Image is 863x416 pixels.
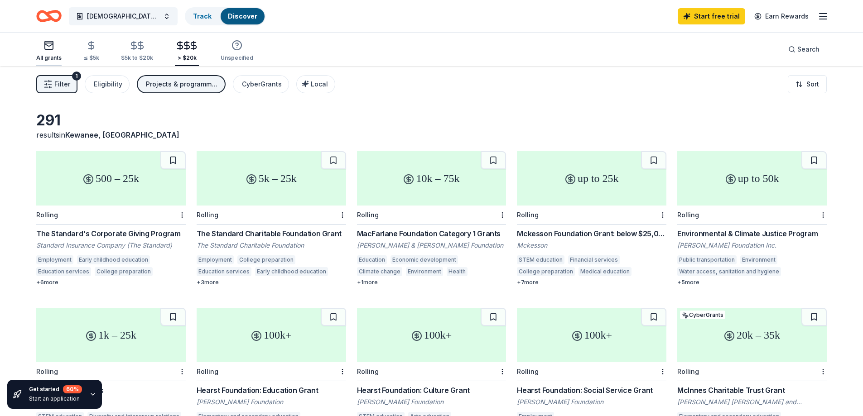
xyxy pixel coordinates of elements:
[677,385,827,396] div: McInnes Charitable Trust Grant
[677,151,827,206] div: up to 50k
[36,151,186,286] a: 500 – 25kRollingThe Standard's Corporate Giving ProgramStandard Insurance Company (The Standard)E...
[517,151,666,286] a: up to 25kRollingMckesson Foundation Grant: below $25,000MckessonSTEM educationFinancial servicesC...
[197,385,346,396] div: Hearst Foundation: Education Grant
[517,397,666,406] div: [PERSON_NAME] Foundation
[677,241,827,250] div: [PERSON_NAME] Foundation Inc.
[77,255,150,264] div: Early childhood education
[36,228,186,239] div: The Standard's Corporate Giving Program
[677,211,699,219] div: Rolling
[36,54,62,62] div: All grants
[357,308,506,362] div: 100k+
[517,255,564,264] div: STEM education
[357,255,387,264] div: Education
[54,79,70,90] span: Filter
[197,255,234,264] div: Employment
[678,8,745,24] a: Start free trial
[185,7,265,25] button: TrackDiscover
[781,40,827,58] button: Search
[121,54,153,62] div: $5k to $20k
[197,211,218,219] div: Rolling
[677,279,827,286] div: + 5 more
[677,308,827,362] div: 20k – 35k
[36,75,77,93] button: Filter1
[36,279,186,286] div: + 6 more
[357,211,379,219] div: Rolling
[677,151,827,286] a: up to 50kRollingEnvironmental & Climate Justice Program[PERSON_NAME] Foundation Inc.Public transp...
[36,36,62,66] button: All grants
[806,79,819,90] span: Sort
[357,151,506,286] a: 10k – 75kRollingMacFarlane Foundation Category 1 Grants[PERSON_NAME] & [PERSON_NAME] FoundationEd...
[193,12,212,20] a: Track
[36,241,186,250] div: Standard Insurance Company (The Standard)
[87,11,159,22] span: [DEMOGRAPHIC_DATA] education
[797,44,820,55] span: Search
[197,228,346,239] div: The Standard Charitable Foundation Grant
[788,75,827,93] button: Sort
[36,255,73,264] div: Employment
[221,54,253,62] div: Unspecified
[197,151,346,206] div: 5k – 25k
[175,37,199,66] button: > $20k
[29,395,82,402] div: Start an application
[517,308,666,362] div: 100k+
[85,75,130,93] button: Eligibility
[357,151,506,206] div: 10k – 75k
[197,308,346,362] div: 100k+
[197,241,346,250] div: The Standard Charitable Foundation
[517,241,666,250] div: Mckesson
[740,255,777,264] div: Environment
[197,368,218,375] div: Rolling
[146,79,218,90] div: Projects & programming, General operations, Capital, Education, Scholarship
[296,75,335,93] button: Local
[517,385,666,396] div: Hearst Foundation: Social Service Grant
[579,267,632,276] div: Medical education
[568,255,620,264] div: Financial services
[357,228,506,239] div: MacFarlane Foundation Category 1 Grants
[447,267,468,276] div: Health
[36,129,186,140] div: results
[72,72,81,81] div: 1
[175,54,199,62] div: > $20k
[406,267,443,276] div: Environment
[63,385,82,393] div: 60 %
[36,211,58,219] div: Rolling
[36,267,91,276] div: Education services
[197,279,346,286] div: + 3 more
[311,80,328,88] span: Local
[677,255,737,264] div: Public transportation
[29,385,82,393] div: Get started
[749,8,814,24] a: Earn Rewards
[677,267,781,276] div: Water access, sanitation and hygiene
[221,36,253,66] button: Unspecified
[242,79,282,90] div: CyberGrants
[36,308,186,362] div: 1k – 25k
[237,255,295,264] div: College preparation
[517,368,539,375] div: Rolling
[36,151,186,206] div: 500 – 25k
[137,75,226,93] button: Projects & programming, General operations, Capital, Education, Scholarship
[517,279,666,286] div: + 7 more
[391,255,458,264] div: Economic development
[255,267,328,276] div: Early childhood education
[517,151,666,206] div: up to 25k
[36,111,186,129] div: 291
[36,368,58,375] div: Rolling
[357,267,402,276] div: Climate change
[357,279,506,286] div: + 1 more
[83,54,99,62] div: ≤ $5k
[357,368,379,375] div: Rolling
[228,12,257,20] a: Discover
[233,75,289,93] button: CyberGrants
[59,130,179,139] span: in
[69,7,178,25] button: [DEMOGRAPHIC_DATA] education
[197,397,346,406] div: [PERSON_NAME] Foundation
[83,37,99,66] button: ≤ $5k
[677,368,699,375] div: Rolling
[517,211,539,219] div: Rolling
[197,267,251,276] div: Education services
[357,241,506,250] div: [PERSON_NAME] & [PERSON_NAME] Foundation
[94,79,122,90] div: Eligibility
[357,397,506,406] div: [PERSON_NAME] Foundation
[65,130,179,139] span: Kewanee, [GEOGRAPHIC_DATA]
[517,267,575,276] div: College preparation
